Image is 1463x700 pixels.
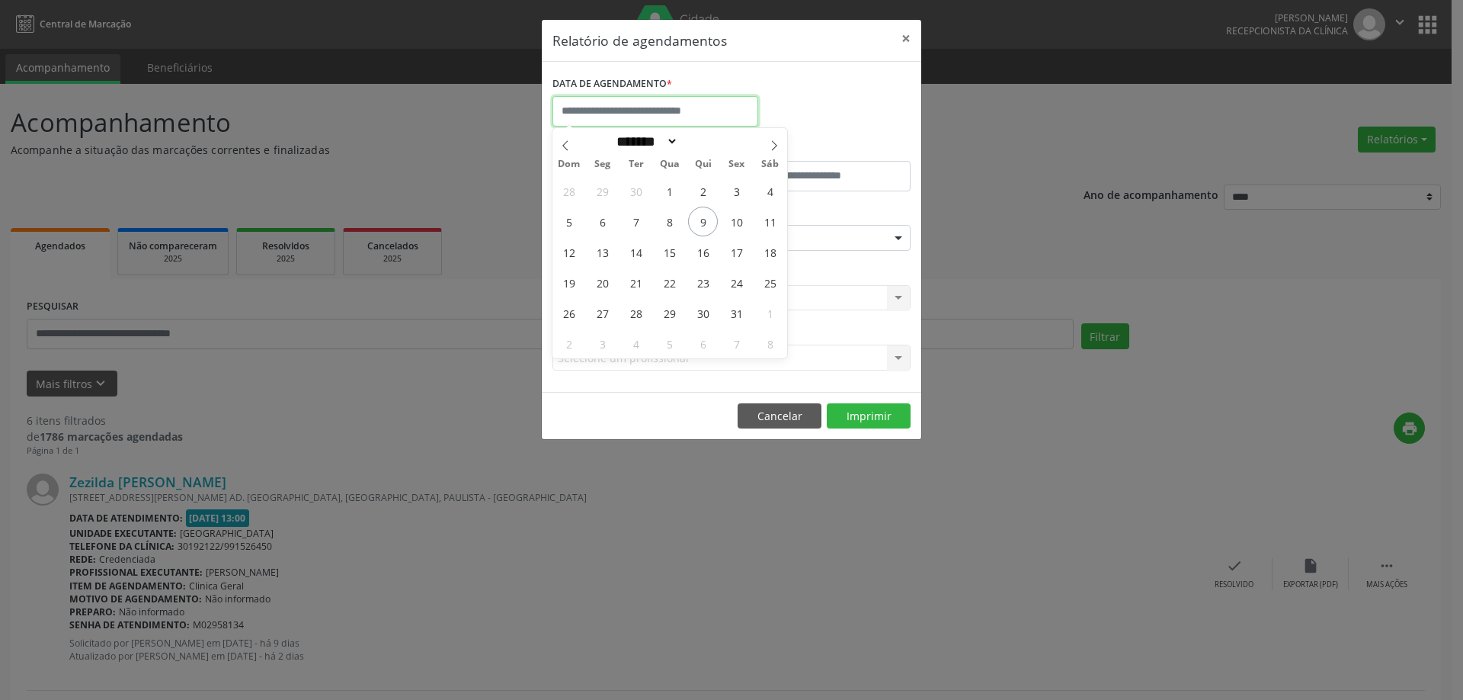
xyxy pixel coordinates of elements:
span: Outubro 20, 2025 [587,268,617,297]
select: Month [611,133,678,149]
span: Outubro 25, 2025 [755,268,785,297]
span: Setembro 30, 2025 [621,176,651,206]
span: Outubro 8, 2025 [655,207,684,236]
span: Outubro 9, 2025 [688,207,718,236]
span: Outubro 10, 2025 [722,207,751,236]
label: DATA DE AGENDAMENTO [552,72,672,96]
span: Outubro 21, 2025 [621,268,651,297]
span: Outubro 16, 2025 [688,237,718,267]
span: Outubro 1, 2025 [655,176,684,206]
input: Year [678,133,728,149]
span: Outubro 6, 2025 [587,207,617,236]
span: Outubro 30, 2025 [688,298,718,328]
span: Sáb [754,159,787,169]
span: Outubro 3, 2025 [722,176,751,206]
span: Novembro 5, 2025 [655,329,684,358]
span: Seg [586,159,619,169]
span: Novembro 1, 2025 [755,298,785,328]
button: Cancelar [738,403,821,429]
span: Outubro 27, 2025 [587,298,617,328]
span: Novembro 2, 2025 [554,329,584,358]
span: Outubro 29, 2025 [655,298,684,328]
span: Outubro 12, 2025 [554,237,584,267]
span: Outubro 11, 2025 [755,207,785,236]
span: Outubro 4, 2025 [755,176,785,206]
span: Novembro 6, 2025 [688,329,718,358]
span: Outubro 31, 2025 [722,298,751,328]
span: Sex [720,159,754,169]
span: Outubro 7, 2025 [621,207,651,236]
span: Qui [687,159,720,169]
span: Qua [653,159,687,169]
span: Outubro 17, 2025 [722,237,751,267]
h5: Relatório de agendamentos [552,31,727,50]
span: Outubro 18, 2025 [755,237,785,267]
span: Outubro 5, 2025 [554,207,584,236]
span: Ter [619,159,653,169]
span: Outubro 23, 2025 [688,268,718,297]
span: Outubro 15, 2025 [655,237,684,267]
span: Outubro 22, 2025 [655,268,684,297]
span: Outubro 2, 2025 [688,176,718,206]
button: Close [891,20,921,57]
span: Setembro 28, 2025 [554,176,584,206]
span: Novembro 4, 2025 [621,329,651,358]
label: ATÉ [735,137,911,161]
span: Novembro 3, 2025 [587,329,617,358]
span: Outubro 28, 2025 [621,298,651,328]
button: Imprimir [827,403,911,429]
span: Outubro 24, 2025 [722,268,751,297]
span: Novembro 8, 2025 [755,329,785,358]
span: Novembro 7, 2025 [722,329,751,358]
span: Outubro 26, 2025 [554,298,584,328]
span: Dom [552,159,586,169]
span: Outubro 14, 2025 [621,237,651,267]
span: Outubro 13, 2025 [587,237,617,267]
span: Setembro 29, 2025 [587,176,617,206]
span: Outubro 19, 2025 [554,268,584,297]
